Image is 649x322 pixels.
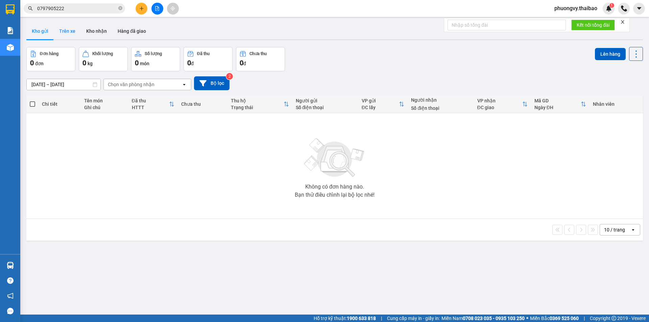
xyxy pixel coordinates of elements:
img: warehouse-icon [7,262,14,269]
div: Nhân viên [593,101,640,107]
div: Đã thu [132,98,169,103]
span: close-circle [118,5,122,12]
input: Nhập số tổng đài [448,20,566,30]
img: icon-new-feature [606,5,612,11]
input: Select a date range. [27,79,100,90]
th: Toggle SortBy [474,95,531,113]
span: notification [7,293,14,299]
button: Kho gửi [26,23,54,39]
div: Số điện thoại [411,105,470,111]
div: Người nhận [411,97,470,103]
div: Số lượng [145,51,162,56]
div: Chưa thu [249,51,267,56]
button: Lên hàng [595,48,626,60]
button: Khối lượng0kg [79,47,128,71]
div: Chưa thu [181,101,224,107]
div: Tên món [84,98,125,103]
img: solution-icon [7,27,14,34]
strong: 0708 023 035 - 0935 103 250 [463,316,525,321]
span: question-circle [7,277,14,284]
div: Không có đơn hàng nào. [305,184,364,190]
div: Đơn hàng [40,51,58,56]
button: Kết nối tổng đài [571,20,615,30]
div: Bạn thử điều chỉnh lại bộ lọc nhé! [295,192,375,198]
div: ĐC lấy [362,105,399,110]
button: Đã thu0đ [184,47,233,71]
button: aim [167,3,179,15]
span: kg [88,61,93,66]
button: caret-down [633,3,645,15]
span: 0 [30,59,34,67]
span: đ [191,61,194,66]
button: Kho nhận [81,23,112,39]
div: Mã GD [534,98,581,103]
span: Hỗ trợ kỹ thuật: [314,315,376,322]
span: phuongvy.thaibao [549,4,603,13]
span: 0 [135,59,139,67]
span: đơn [35,61,44,66]
div: Người gửi [296,98,355,103]
th: Toggle SortBy [227,95,292,113]
div: Khối lượng [92,51,113,56]
button: plus [136,3,147,15]
span: aim [170,6,175,11]
span: caret-down [636,5,642,11]
span: file-add [155,6,160,11]
button: Bộ lọc [194,76,230,90]
span: Kết nối tổng đài [577,21,609,29]
span: close-circle [118,6,122,10]
div: Đã thu [197,51,210,56]
sup: 1 [609,3,614,8]
span: message [7,308,14,314]
span: 0 [187,59,191,67]
div: Chi tiết [42,101,77,107]
svg: open [630,227,636,232]
span: 0 [82,59,86,67]
div: 10 / trang [604,226,625,233]
img: warehouse-icon [7,44,14,51]
button: Trên xe [54,23,81,39]
span: Cung cấp máy in - giấy in: [387,315,440,322]
div: Chọn văn phòng nhận [108,81,154,88]
th: Toggle SortBy [358,95,408,113]
div: Ghi chú [84,105,125,110]
img: svg+xml;base64,PHN2ZyBjbGFzcz0ibGlzdC1wbHVnX19zdmciIHhtbG5zPSJodHRwOi8vd3d3LnczLm9yZy8yMDAwL3N2Zy... [301,134,368,181]
button: Hàng đã giao [112,23,151,39]
div: HTTT [132,105,169,110]
span: plus [139,6,144,11]
div: Ngày ĐH [534,105,581,110]
span: 0 [240,59,243,67]
strong: 1900 633 818 [347,316,376,321]
div: Thu hộ [231,98,284,103]
strong: 0369 525 060 [550,316,579,321]
th: Toggle SortBy [128,95,178,113]
img: logo-vxr [6,4,15,15]
span: copyright [611,316,616,321]
button: file-add [151,3,163,15]
span: 1 [610,3,613,8]
span: ⚪️ [526,317,528,320]
span: close [620,20,625,24]
div: ĐC giao [477,105,522,110]
span: Miền Bắc [530,315,579,322]
th: Toggle SortBy [531,95,590,113]
img: phone-icon [621,5,627,11]
input: Tìm tên, số ĐT hoặc mã đơn [37,5,117,12]
button: Chưa thu0đ [236,47,285,71]
div: Trạng thái [231,105,284,110]
div: VP nhận [477,98,522,103]
svg: open [182,82,187,87]
sup: 2 [226,73,233,80]
span: Miền Nam [441,315,525,322]
span: | [381,315,382,322]
div: VP gửi [362,98,399,103]
span: search [28,6,33,11]
button: Số lượng0món [131,47,180,71]
div: Số điện thoại [296,105,355,110]
span: đ [243,61,246,66]
span: món [140,61,149,66]
button: Đơn hàng0đơn [26,47,75,71]
span: | [584,315,585,322]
